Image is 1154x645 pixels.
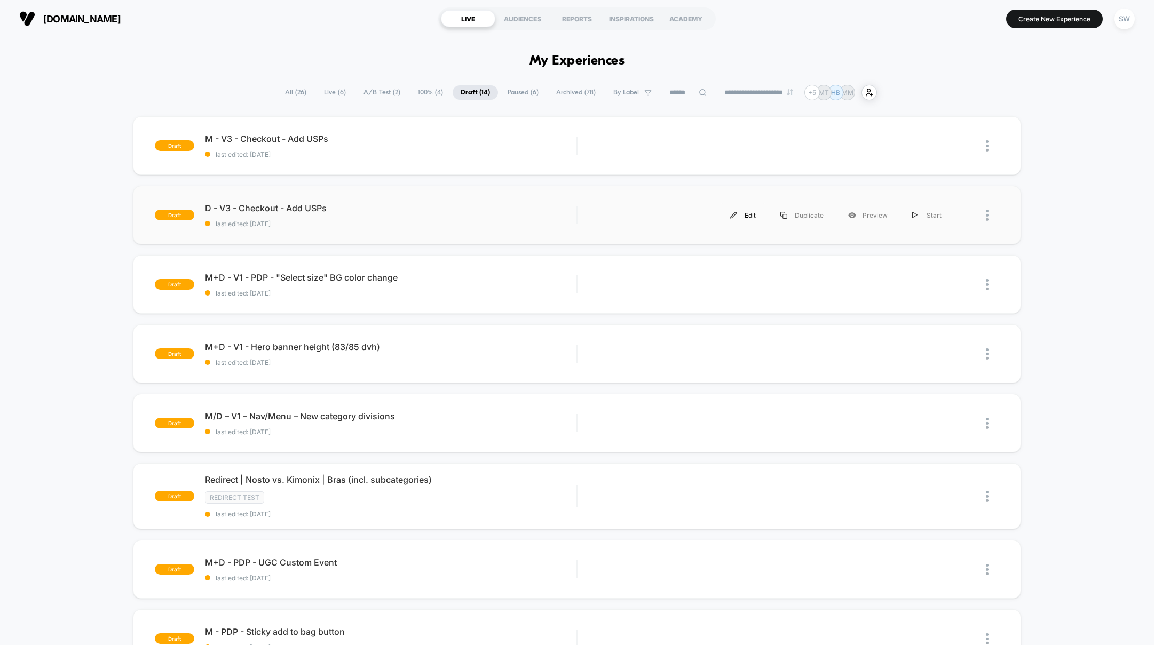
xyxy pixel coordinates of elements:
[613,89,639,97] span: By Label
[155,210,194,220] span: draft
[986,418,989,429] img: close
[780,212,787,219] img: menu
[205,272,577,283] span: M+D - V1 - PDP - "Select size" BG color change
[1111,8,1138,30] button: SW
[355,85,408,100] span: A/B Test ( 2 )
[548,85,604,100] span: Archived ( 78 )
[1006,10,1103,28] button: Create New Experience
[529,53,625,69] h1: My Experiences
[500,85,547,100] span: Paused ( 6 )
[410,85,451,100] span: 100% ( 4 )
[316,85,354,100] span: Live ( 6 )
[205,428,577,436] span: last edited: [DATE]
[155,140,194,151] span: draft
[155,418,194,428] span: draft
[205,289,577,297] span: last edited: [DATE]
[155,348,194,359] span: draft
[495,10,550,27] div: AUDIENCES
[16,10,124,27] button: [DOMAIN_NAME]
[804,85,820,100] div: + 5
[155,633,194,644] span: draft
[277,85,314,100] span: All ( 26 )
[550,10,604,27] div: REPORTS
[19,11,35,27] img: Visually logo
[819,89,829,97] p: MT
[986,279,989,290] img: close
[205,574,577,582] span: last edited: [DATE]
[205,557,577,568] span: M+D - PDP - UGC Custom Event
[768,203,836,227] div: Duplicate
[205,626,577,637] span: M - PDP - Sticky add to bag button
[43,13,121,25] span: [DOMAIN_NAME]
[205,359,577,367] span: last edited: [DATE]
[205,474,577,485] span: Redirect | Nosto vs. Kimonix | Bras (incl. subcategories)
[205,411,577,421] span: M/D – V1 – Nav/Menu – New category divisions
[718,203,768,227] div: Edit
[986,140,989,152] img: close
[986,491,989,502] img: close
[453,85,498,100] span: Draft ( 14 )
[730,212,737,219] img: menu
[831,89,840,97] p: HB
[205,491,264,504] span: Redirect Test
[441,10,495,27] div: LIVE
[155,491,194,501] span: draft
[205,510,577,518] span: last edited: [DATE]
[986,633,989,644] img: close
[986,564,989,575] img: close
[604,10,659,27] div: INSPIRATIONS
[900,203,954,227] div: Start
[205,133,577,144] span: M - V3 - Checkout - Add USPs
[787,89,793,95] img: end
[836,203,900,227] div: Preview
[155,564,194,575] span: draft
[1114,9,1135,29] div: SW
[205,220,577,228] span: last edited: [DATE]
[205,341,577,352] span: M+D - V1 - Hero banner height (83/85 dvh)
[912,212,918,219] img: menu
[155,279,194,290] span: draft
[842,89,853,97] p: MM
[659,10,713,27] div: ACADEMY
[205,203,577,213] span: D - V3 - Checkout - Add USPs
[986,348,989,360] img: close
[986,210,989,221] img: close
[205,150,577,158] span: last edited: [DATE]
